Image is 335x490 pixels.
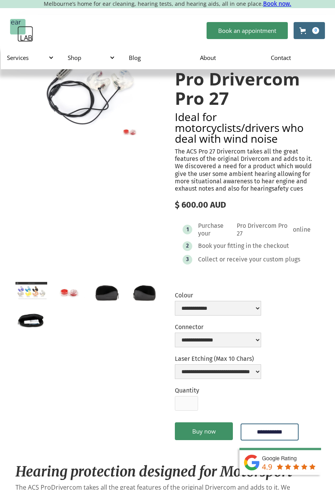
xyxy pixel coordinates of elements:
[186,227,189,232] div: 1
[175,111,320,144] h2: Ideal for motorcyclists/drivers who deal with wind noise
[194,46,265,69] a: About
[237,222,292,237] div: Pro Drivercom Pro 27
[294,22,325,39] a: Open cart
[7,54,52,61] div: Services
[175,292,261,299] label: Colour
[62,46,122,69] div: Shop
[1,46,62,69] div: Services
[186,243,189,249] div: 2
[123,46,194,69] a: Blog
[175,422,233,440] a: Buy now
[10,19,33,42] a: home
[175,69,320,108] h1: Pro Drivercom Pro 27
[15,309,47,330] a: open lightbox
[198,242,289,250] div: Book your fitting in the checkout
[15,463,292,480] em: Hearing protection designed for Motorsport
[129,282,161,303] a: open lightbox
[15,54,160,150] img: Pro Drivercom Pro 27
[15,54,160,150] a: open lightbox
[312,27,319,34] div: 0
[198,222,236,237] div: Purchase your
[293,226,311,234] div: online
[175,323,261,331] label: Connector
[175,200,320,210] div: $ 600.00 AUD
[186,256,189,262] div: 3
[15,282,47,299] a: open lightbox
[175,355,261,362] label: Laser Etching (Max 10 Chars)
[207,22,288,39] a: Book an appointment
[198,256,300,263] div: Collect or receive your custom plugs
[175,148,320,192] p: The ACS Pro 27 Drivercom takes all the great features of the original Drivercom and adds to it. W...
[175,387,199,394] label: Quantity
[91,282,123,303] a: open lightbox
[68,54,113,61] div: Shop
[53,282,85,303] a: open lightbox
